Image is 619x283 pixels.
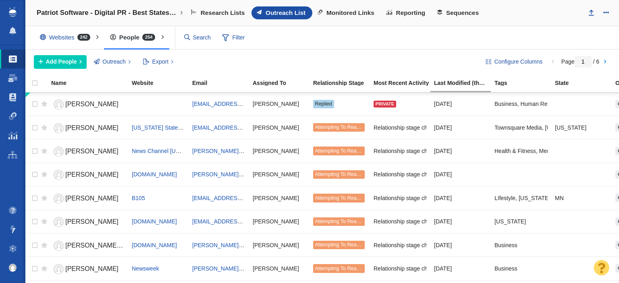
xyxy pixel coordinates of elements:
[374,147,534,155] span: Relationship stage changed to: Attempting To Reach, 2 Attempts
[253,95,306,113] div: [PERSON_NAME]
[51,239,125,253] a: [PERSON_NAME] [PERSON_NAME]
[481,55,547,69] button: Configure Columns
[309,163,370,186] td: Attempting To Reach (2 tries)
[192,124,334,131] a: [EMAIL_ADDRESS][PERSON_NAME][DOMAIN_NAME]
[253,189,306,207] div: [PERSON_NAME]
[132,80,191,87] a: Website
[65,242,173,249] span: [PERSON_NAME] [PERSON_NAME]
[192,218,288,225] a: [EMAIL_ADDRESS][DOMAIN_NAME]
[494,265,517,272] span: Business
[374,242,532,249] span: Relationship stage changed to: Attempting To Reach, 1 Attempt
[374,218,532,225] span: Relationship stage changed to: Attempting To Reach, 1 Attempt
[132,218,177,225] a: [DOMAIN_NAME]
[315,266,376,271] span: Attempting To Reach (1 try)
[312,6,381,19] a: Monitored Links
[65,218,118,225] span: [PERSON_NAME]
[77,34,90,41] span: 242
[192,265,334,272] a: [PERSON_NAME][EMAIL_ADDRESS][DOMAIN_NAME]
[434,80,494,87] a: Last Modified (this project)
[218,30,250,45] span: Filter
[102,58,126,66] span: Outreach
[132,148,201,154] a: News Channel [US_STATE]
[315,219,376,224] span: Attempting To Reach (1 try)
[132,124,216,131] span: [US_STATE] State News Network
[326,9,374,17] span: Monitored Links
[34,28,100,47] div: Websites
[494,124,576,131] span: Townsquare Media, Wyoming
[315,195,380,201] span: Attempting To Reach (2 tries)
[192,171,381,178] a: [PERSON_NAME][EMAIL_ADDRESS][PERSON_NAME][DOMAIN_NAME]
[315,171,380,177] span: Attempting To Reach (2 tries)
[309,257,370,280] td: Attempting To Reach (1 try)
[51,192,125,206] a: [PERSON_NAME]
[555,119,608,136] div: [US_STATE]
[253,236,306,254] div: [PERSON_NAME]
[494,58,542,66] span: Configure Columns
[266,9,305,17] span: Outreach List
[253,166,306,183] div: [PERSON_NAME]
[309,210,370,233] td: Attempting To Reach (1 try)
[65,101,118,107] span: [PERSON_NAME]
[192,101,288,107] a: [EMAIL_ADDRESS][DOMAIN_NAME]
[494,80,554,87] a: Tags
[446,9,479,17] span: Sequences
[315,124,380,130] span: Attempting To Reach (2 tries)
[65,171,118,178] span: [PERSON_NAME]
[374,194,534,202] span: Relationship stage changed to: Attempting To Reach, 2 Attempts
[432,6,486,19] a: Sequences
[132,195,145,201] a: B105
[89,55,135,69] button: Outreach
[132,242,177,248] a: [DOMAIN_NAME]
[374,171,534,178] span: Relationship stage changed to: Attempting To Reach, 2 Attempts
[46,58,77,66] span: Add People
[396,9,426,17] span: Reporting
[381,6,432,19] a: Reporting
[253,213,306,230] div: [PERSON_NAME]
[494,242,517,249] span: Business
[51,80,131,87] a: Name
[51,80,131,86] div: Name
[253,80,312,87] a: Assigned To
[65,148,118,155] span: [PERSON_NAME]
[494,80,554,86] div: Tags
[51,121,125,135] a: [PERSON_NAME]
[309,116,370,139] td: Attempting To Reach (2 tries)
[313,80,373,86] div: Relationship Stage
[253,80,312,86] div: Assigned To
[374,80,433,86] div: Most Recent Activity
[192,148,426,154] a: [PERSON_NAME][DOMAIN_NAME][EMAIL_ADDRESS][PERSON_NAME][DOMAIN_NAME]
[192,80,252,86] div: Email
[313,80,373,87] a: Relationship Stage
[65,124,118,131] span: [PERSON_NAME]
[374,124,534,131] span: Relationship stage changed to: Attempting To Reach, 2 Attempts
[201,9,245,17] span: Research Lists
[434,142,487,159] div: [DATE]
[309,139,370,163] td: Attempting To Reach (2 tries)
[186,6,251,19] a: Research Lists
[51,97,125,112] a: [PERSON_NAME]
[51,215,125,229] a: [PERSON_NAME]
[315,148,380,154] span: Attempting To Reach (2 tries)
[251,6,312,19] a: Outreach List
[315,101,332,107] span: Replied
[434,213,487,230] div: [DATE]
[37,9,178,17] h4: Patriot Software - Digital PR - Best States to Start a Business
[315,242,376,248] span: Attempting To Reach (1 try)
[434,119,487,136] div: [DATE]
[374,265,532,272] span: Relationship stage changed to: Attempting To Reach, 1 Attempt
[138,55,178,69] button: Export
[434,236,487,254] div: [DATE]
[555,80,615,86] div: State
[374,101,396,107] div: Private
[51,168,125,182] a: [PERSON_NAME]
[434,189,487,207] div: [DATE]
[434,166,487,183] div: [DATE]
[494,147,574,155] span: Health & Fitness, Mental Health
[434,95,487,113] div: [DATE]
[253,119,306,136] div: [PERSON_NAME]
[9,264,17,272] img: c9363fb76f5993e53bff3b340d5c230a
